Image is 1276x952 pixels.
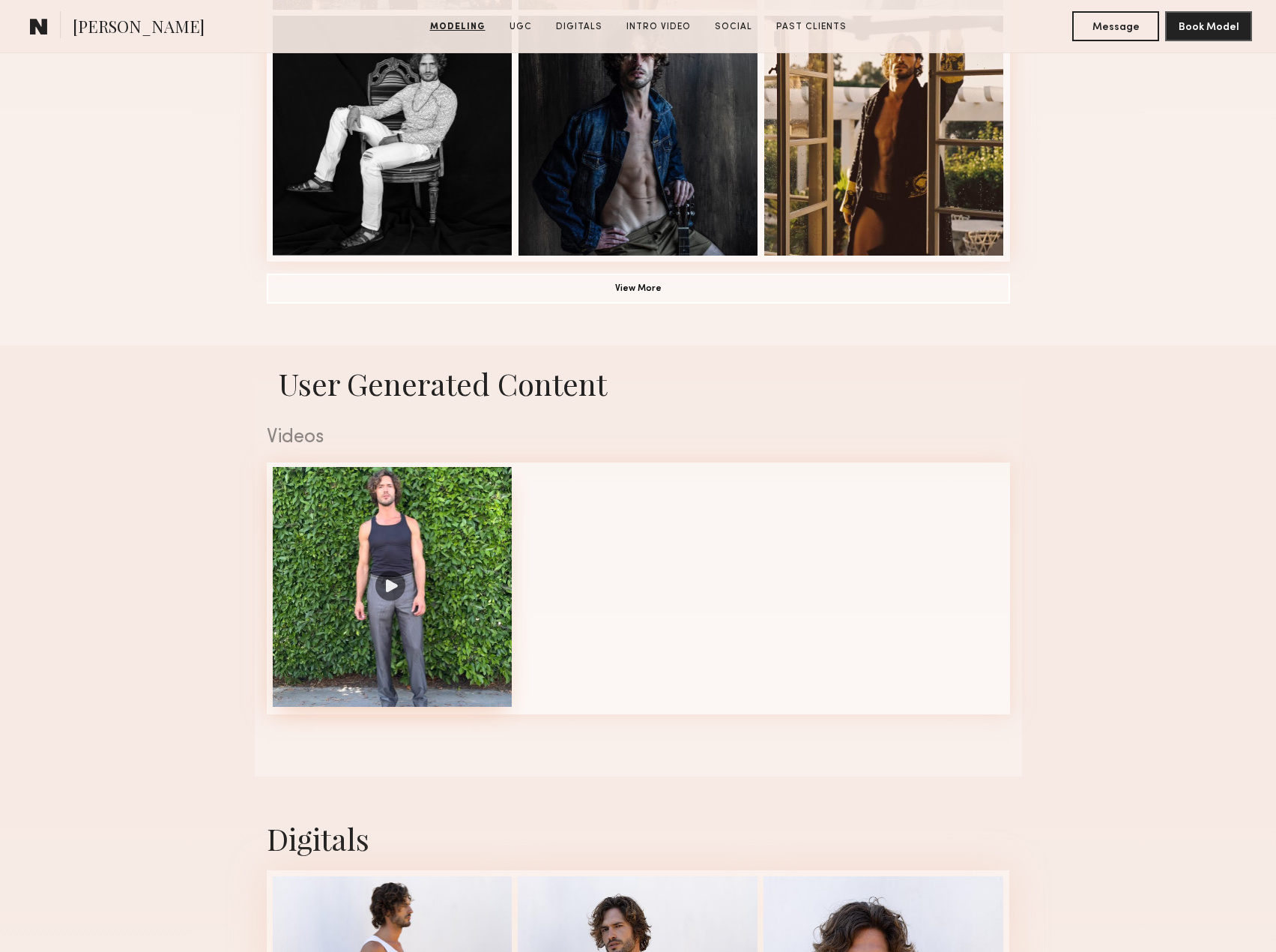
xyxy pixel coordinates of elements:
[424,20,492,34] a: Modeling
[267,819,1010,858] div: Digitals
[504,20,538,34] a: UGC
[620,20,697,34] a: Intro Video
[255,364,1022,403] h1: User Generated Content
[73,15,205,41] span: [PERSON_NAME]
[709,20,758,34] a: Social
[550,20,608,34] a: Digitals
[770,20,853,34] a: Past Clients
[1165,19,1252,32] a: Book Model
[267,428,1010,448] div: Videos
[1072,11,1159,41] button: Message
[267,274,1010,304] button: View More
[1165,11,1252,41] button: Book Model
